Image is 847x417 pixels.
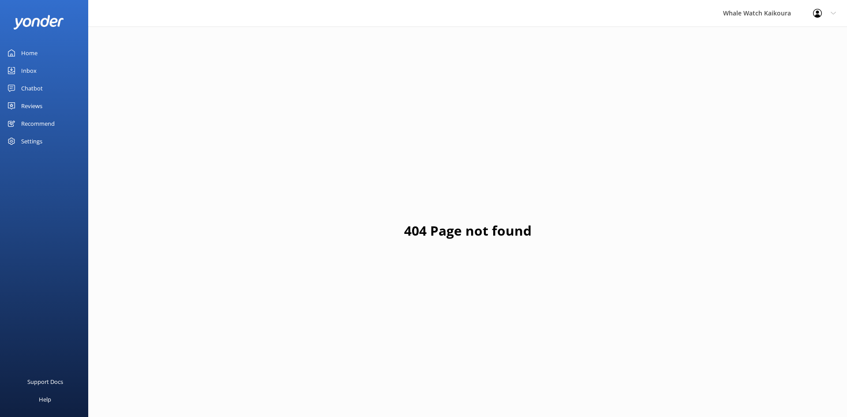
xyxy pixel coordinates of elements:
[21,132,42,150] div: Settings
[21,62,37,79] div: Inbox
[21,44,37,62] div: Home
[21,97,42,115] div: Reviews
[13,15,64,30] img: yonder-white-logo.png
[21,79,43,97] div: Chatbot
[39,391,51,408] div: Help
[21,115,55,132] div: Recommend
[404,220,532,241] h1: 404 Page not found
[27,373,63,391] div: Support Docs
